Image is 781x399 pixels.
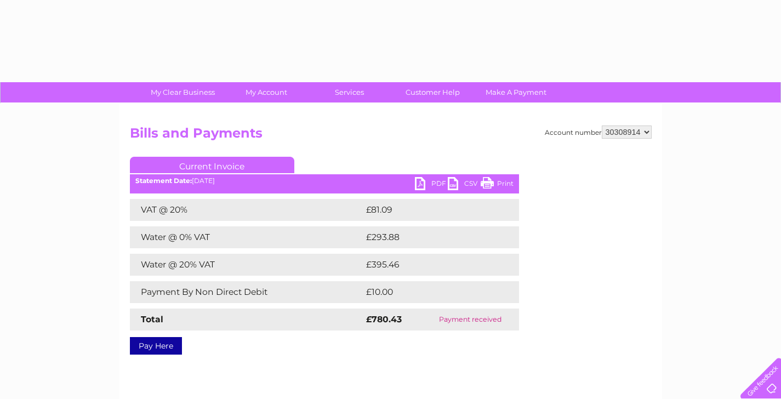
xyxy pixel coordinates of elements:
[130,177,519,185] div: [DATE]
[481,177,514,193] a: Print
[130,226,363,248] td: Water @ 0% VAT
[130,157,294,173] a: Current Invoice
[448,177,481,193] a: CSV
[366,314,402,324] strong: £780.43
[130,126,652,146] h2: Bills and Payments
[363,254,500,276] td: £395.46
[363,226,500,248] td: £293.88
[415,177,448,193] a: PDF
[138,82,228,102] a: My Clear Business
[135,176,192,185] b: Statement Date:
[387,82,478,102] a: Customer Help
[130,337,182,355] a: Pay Here
[422,309,519,330] td: Payment received
[130,199,363,221] td: VAT @ 20%
[545,126,652,139] div: Account number
[130,281,363,303] td: Payment By Non Direct Debit
[130,254,363,276] td: Water @ 20% VAT
[221,82,311,102] a: My Account
[363,281,497,303] td: £10.00
[363,199,496,221] td: £81.09
[471,82,561,102] a: Make A Payment
[141,314,163,324] strong: Total
[304,82,395,102] a: Services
